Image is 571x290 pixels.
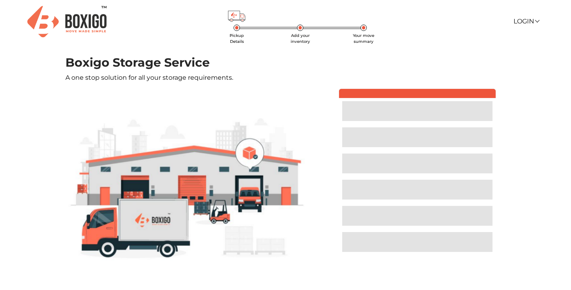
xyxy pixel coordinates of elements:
h1: Boxigo Storage Service [65,56,506,70]
span: Your move summary [353,33,374,44]
span: Pickup Details [230,33,244,44]
a: Login [514,17,539,25]
p: A one stop solution for all your storage requirements. [65,73,506,83]
img: Boxigo [27,6,107,37]
span: Add your inventory [291,33,310,44]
